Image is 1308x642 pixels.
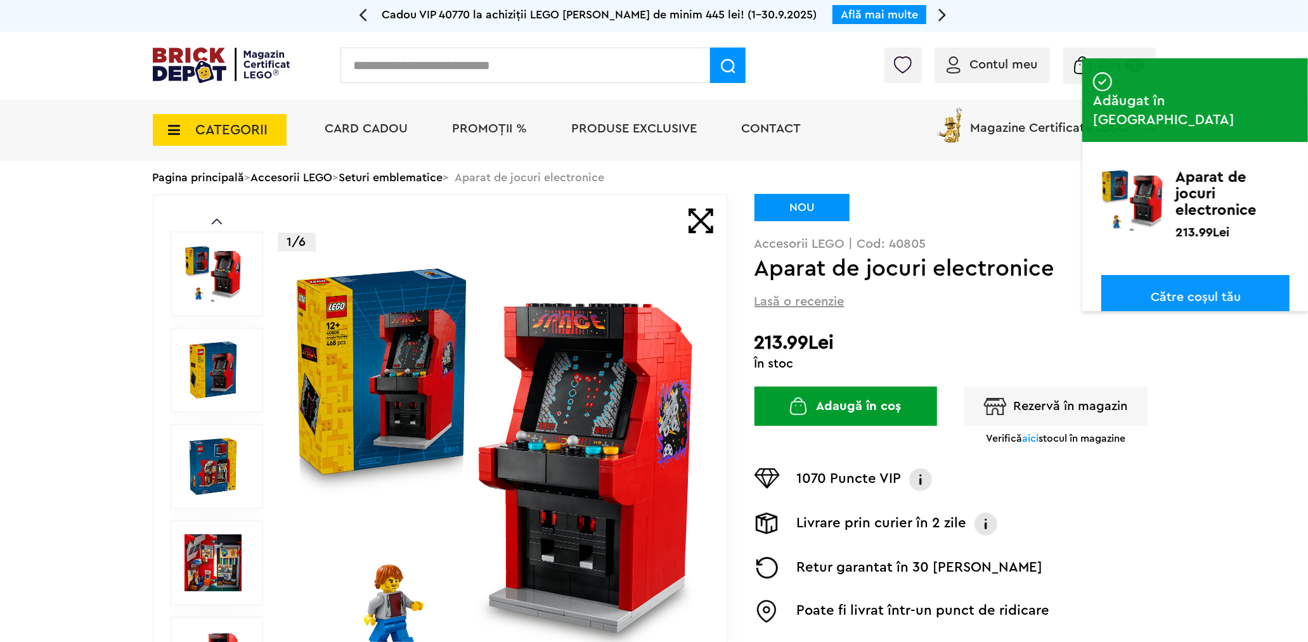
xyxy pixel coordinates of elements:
span: Magazine Certificate LEGO® [971,105,1136,134]
div: NOU [754,194,850,221]
h2: 213.99Lei [754,331,1156,354]
h1: Aparat de jocuri electronice [754,257,1115,280]
div: > > > Aparat de jocuri electronice [153,161,1156,194]
img: Seturi Lego Aparat de jocuri electronice [185,534,242,591]
p: Livrare prin curier în 2 zile [797,513,967,536]
span: aici [1022,433,1039,444]
img: Puncte VIP [754,468,780,489]
p: Retur garantat în 30 [PERSON_NAME] [797,557,1043,579]
img: Info VIP [908,468,933,491]
button: Rezervă în magazin [964,387,1148,426]
a: Află mai multe [841,9,918,20]
img: Aparat de jocuri electronice LEGO 40805 [185,438,242,495]
button: Adaugă în coș [754,387,937,426]
p: 213.99Lei [1175,224,1229,237]
p: 1/6 [278,233,316,252]
img: Returnare [754,557,780,579]
a: PROMOȚII % [453,122,528,135]
a: Contul meu [947,58,1038,71]
a: Card Cadou [325,122,408,135]
span: Lasă o recenzie [754,293,845,311]
p: Aparat de jocuri electronice [1175,169,1290,219]
span: Adăugat în [GEOGRAPHIC_DATA] [1093,91,1297,129]
img: Livrare [754,513,780,534]
p: Poate fi livrat într-un punct de ridicare [797,600,1050,623]
img: Aparat de jocuri electronice [1101,169,1163,231]
span: Cadou VIP 40770 la achiziții LEGO [PERSON_NAME] de minim 445 lei! (1-30.9.2025) [382,9,817,20]
p: Verifică stocul în magazine [986,432,1125,445]
img: addedtocart [1093,72,1112,91]
span: Contul meu [970,58,1038,71]
img: Info livrare prin curier [973,513,999,536]
img: addedtocart [1082,157,1094,169]
a: Accesorii LEGO [251,172,333,183]
a: Către coșul tău [1101,275,1290,319]
a: Prev [212,219,222,224]
img: Easybox [754,600,780,623]
a: Produse exclusive [572,122,697,135]
a: Pagina principală [153,172,245,183]
p: 1070 Puncte VIP [797,468,902,491]
div: În stoc [754,357,1156,370]
span: CATEGORII [196,123,268,137]
p: Accesorii LEGO | Cod: 40805 [754,238,1156,250]
a: Seturi emblematice [339,172,443,183]
img: Aparat de jocuri electronice [185,245,242,302]
a: Contact [742,122,801,135]
img: Aparat de jocuri electronice [185,342,242,399]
